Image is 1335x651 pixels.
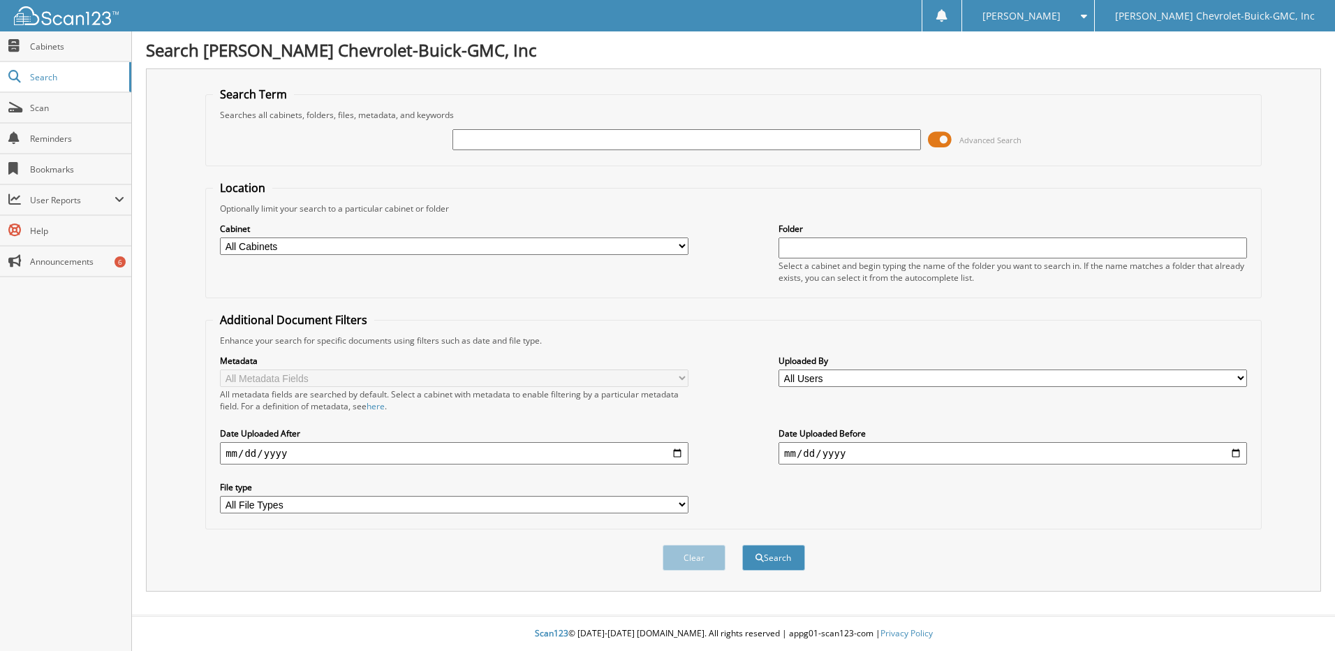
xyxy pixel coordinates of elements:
legend: Search Term [213,87,294,102]
span: [PERSON_NAME] Chevrolet-Buick-GMC, Inc [1115,12,1315,20]
legend: Additional Document Filters [213,312,374,328]
span: Help [30,225,124,237]
span: Cabinets [30,41,124,52]
a: here [367,400,385,412]
label: Folder [779,223,1247,235]
div: © [DATE]-[DATE] [DOMAIN_NAME]. All rights reserved | appg01-scan123-com | [132,617,1335,651]
label: Date Uploaded Before [779,427,1247,439]
label: File type [220,481,688,493]
span: [PERSON_NAME] [982,12,1061,20]
label: Metadata [220,355,688,367]
img: scan123-logo-white.svg [14,6,119,25]
button: Clear [663,545,725,571]
div: All metadata fields are searched by default. Select a cabinet with metadata to enable filtering b... [220,388,688,412]
a: Privacy Policy [880,627,933,639]
div: Select a cabinet and begin typing the name of the folder you want to search in. If the name match... [779,260,1247,284]
span: Bookmarks [30,163,124,175]
div: Enhance your search for specific documents using filters such as date and file type. [213,335,1254,346]
span: Announcements [30,256,124,268]
h1: Search [PERSON_NAME] Chevrolet-Buick-GMC, Inc [146,38,1321,61]
div: Searches all cabinets, folders, files, metadata, and keywords [213,109,1254,121]
div: 6 [115,256,126,268]
input: start [220,442,688,465]
span: Scan [30,102,124,114]
label: Uploaded By [779,355,1247,367]
span: Advanced Search [959,135,1021,145]
iframe: Chat Widget [1265,584,1335,651]
span: Search [30,71,122,83]
button: Search [742,545,805,571]
div: Optionally limit your search to a particular cabinet or folder [213,203,1254,214]
span: Reminders [30,133,124,145]
label: Cabinet [220,223,688,235]
span: Scan123 [535,627,568,639]
label: Date Uploaded After [220,427,688,439]
span: User Reports [30,194,115,206]
legend: Location [213,180,272,196]
input: end [779,442,1247,465]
